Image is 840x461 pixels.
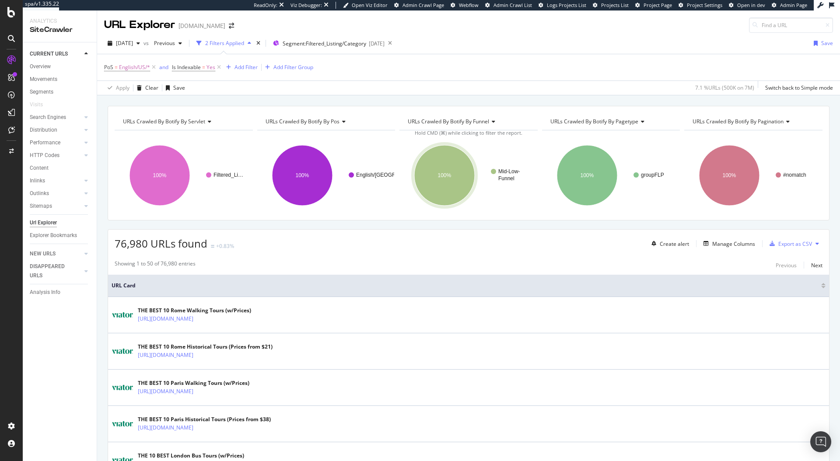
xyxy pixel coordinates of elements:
div: THE BEST 10 Paris Walking Tours (w/Prices) [138,379,249,387]
svg: A chart. [115,137,252,213]
button: Previous [150,36,185,50]
img: Equal [211,245,214,248]
div: THE 10 BEST London Bus Tours (w/Prices) [138,452,244,460]
div: Movements [30,75,57,84]
img: main image [112,304,133,326]
a: Open in dev [729,2,765,9]
button: 2 Filters Applied [193,36,255,50]
div: A chart. [542,137,679,213]
text: 100% [295,172,309,178]
button: Add Filter [223,62,258,73]
text: Funnel [498,175,514,182]
a: Admin Page [772,2,807,9]
h4: URLs Crawled By Botify By pagetype [549,115,672,129]
div: Viz Debugger: [290,2,322,9]
button: Previous [776,260,797,270]
div: Content [30,164,49,173]
a: Project Settings [679,2,722,9]
div: Previous [776,262,797,269]
a: Explorer Bookmarks [30,231,91,240]
svg: A chart. [257,137,394,213]
a: Project Page [635,2,672,9]
button: Export as CSV [766,237,812,251]
a: Url Explorer [30,218,91,227]
img: main image [112,413,133,435]
a: Webflow [451,2,479,9]
a: Analysis Info [30,288,91,297]
a: Admin Crawl List [485,2,532,9]
text: 100% [153,172,167,178]
div: Segments [30,87,53,97]
svg: A chart. [399,137,536,213]
span: Webflow [459,2,479,8]
span: Hold CMD (⌘) while clicking to filter the report. [415,129,522,136]
div: Distribution [30,126,57,135]
text: #nomatch [783,172,806,178]
div: Outlinks [30,189,49,198]
div: THE BEST 10 Rome Walking Tours (w/Prices) [138,307,251,314]
span: Is Indexable [172,63,201,71]
div: 7.1 % URLs ( 500K on 7M ) [695,84,754,91]
button: Add Filter Group [262,62,313,73]
button: Segment:Filtered_Listing/Category[DATE] [269,36,385,50]
div: Visits [30,100,43,109]
div: ReadOnly: [254,2,277,9]
span: vs [143,39,150,47]
div: Analytics [30,17,90,25]
img: main image [112,340,133,362]
div: +0.83% [216,242,234,250]
div: Create alert [660,240,689,248]
div: Showing 1 to 50 of 76,980 entries [115,260,196,270]
a: [URL][DOMAIN_NAME] [138,423,193,432]
span: = [115,63,118,71]
div: Switch back to Simple mode [765,84,833,91]
a: CURRENT URLS [30,49,82,59]
a: [URL][DOMAIN_NAME] [138,351,193,360]
a: DISAPPEARED URLS [30,262,82,280]
button: Save [162,81,185,95]
span: Open Viz Editor [352,2,388,8]
text: English/[GEOGRAPHIC_DATA] [356,172,430,178]
span: = [202,63,205,71]
div: Explorer Bookmarks [30,231,77,240]
span: 76,980 URLs found [115,236,207,251]
div: [DOMAIN_NAME] [178,21,225,30]
button: Apply [104,81,129,95]
button: Next [811,260,822,270]
a: Segments [30,87,91,97]
button: and [159,63,168,71]
span: Open in dev [737,2,765,8]
text: Filtered_Li… [213,172,243,178]
a: Content [30,164,91,173]
div: NEW URLS [30,249,56,258]
a: Search Engines [30,113,82,122]
div: Add Filter [234,63,258,71]
span: URLs Crawled By Botify By pagetype [550,118,638,125]
div: Save [821,39,833,47]
text: 100% [438,172,451,178]
div: Clear [145,84,158,91]
span: URL Card [112,282,819,290]
a: Visits [30,100,52,109]
div: URL Explorer [104,17,175,32]
text: Mid-Low- [498,168,520,175]
text: 100% [723,172,736,178]
div: times [255,39,262,48]
span: Project Page [644,2,672,8]
a: Sitemaps [30,202,82,211]
span: URLs Crawled By Botify By servlet [123,118,205,125]
svg: A chart. [684,137,821,213]
div: Manage Columns [712,240,755,248]
span: Project Settings [687,2,722,8]
button: Create alert [648,237,689,251]
a: Overview [30,62,91,71]
a: [URL][DOMAIN_NAME] [138,387,193,396]
span: URLs Crawled By Botify By pos [266,118,339,125]
span: Logs Projects List [547,2,586,8]
span: Yes [206,61,215,73]
a: Projects List [593,2,629,9]
div: Performance [30,138,60,147]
